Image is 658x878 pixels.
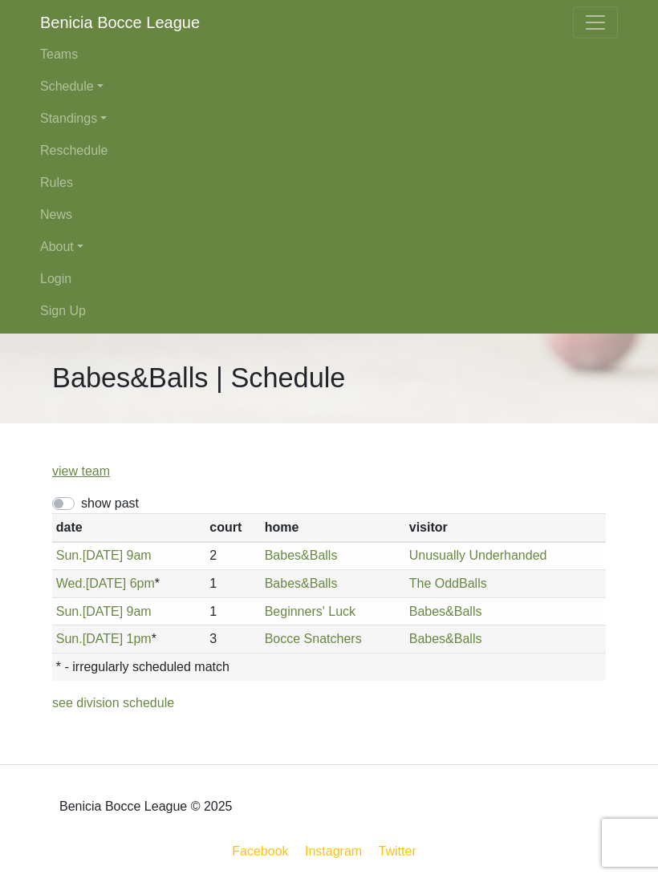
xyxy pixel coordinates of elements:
[56,577,86,590] span: Wed.
[229,841,291,861] a: Facebook
[52,514,206,542] th: date
[40,263,618,295] a: Login
[206,625,261,653] td: 3
[40,103,618,135] a: Standings
[206,597,261,625] td: 1
[206,570,261,598] td: 1
[573,6,618,38] button: Toggle navigation
[52,653,606,680] th: * - irregularly scheduled match
[265,548,338,562] a: Babes&Balls
[409,577,487,590] a: The OddBalls
[52,464,110,478] a: view team
[405,514,606,542] th: visitor
[265,605,355,618] a: Beginners' Luck
[302,841,365,861] a: Instagram
[40,778,618,836] div: Benicia Bocce League © 2025
[40,199,618,231] a: News
[265,632,362,645] a: Bocce Snatchers
[56,605,83,618] span: Sun.
[56,632,152,645] a: Sun.[DATE] 1pm
[56,605,152,618] a: Sun.[DATE] 9am
[206,542,261,570] td: 2
[40,71,618,103] a: Schedule
[56,632,83,645] span: Sun.
[376,841,429,861] a: Twitter
[40,6,200,38] a: Benicia Bocce League
[265,577,338,590] a: Babes&Balls
[81,494,139,513] label: show past
[40,295,618,327] a: Sign Up
[206,514,261,542] th: court
[40,135,618,167] a: Reschedule
[56,577,155,590] a: Wed.[DATE] 6pm
[409,605,482,618] a: Babes&Balls
[40,167,618,199] a: Rules
[409,632,482,645] a: Babes&Balls
[409,548,547,562] a: Unusually Underhanded
[52,362,345,394] h1: Babes&Balls | Schedule
[40,38,618,71] a: Teams
[40,231,618,263] a: About
[56,548,83,562] span: Sun.
[52,696,174,710] a: see division schedule
[261,514,405,542] th: home
[56,548,152,562] a: Sun.[DATE] 9am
